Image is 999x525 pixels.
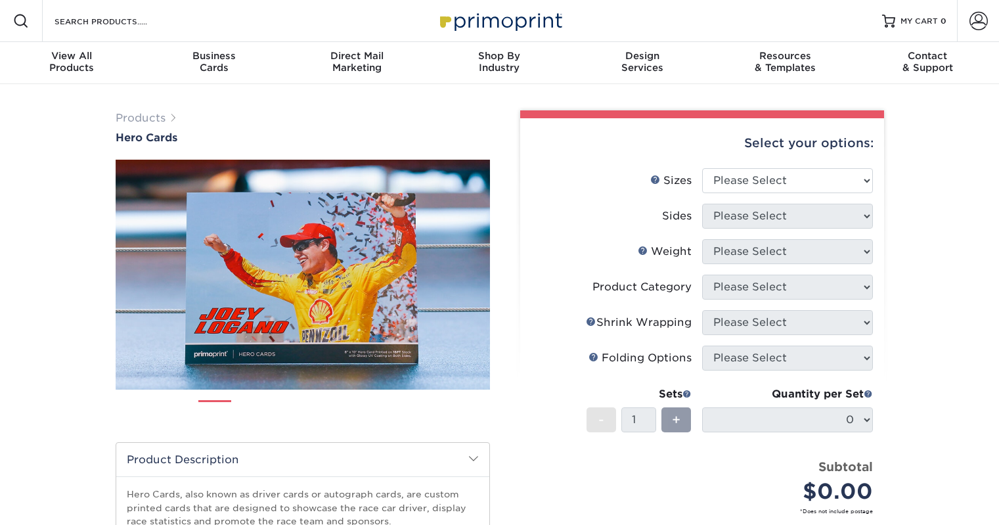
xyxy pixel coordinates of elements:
div: Folding Options [588,350,692,366]
a: DesignServices [571,42,713,84]
span: - [598,410,604,430]
div: Marketing [286,50,428,74]
a: Direct MailMarketing [286,42,428,84]
a: Hero Cards [116,131,490,144]
div: Industry [428,50,571,74]
div: Services [571,50,713,74]
img: Hero Cards 02 [242,395,275,428]
a: Shop ByIndustry [428,42,571,84]
div: Quantity per Set [702,386,873,402]
div: & Support [856,50,999,74]
h2: Product Description [116,443,489,476]
div: Weight [638,244,692,260]
strong: Subtotal [818,459,873,474]
div: Sizes [650,173,692,189]
img: Primoprint [434,7,566,35]
span: Resources [713,50,856,62]
div: Cards [143,50,285,74]
a: BusinessCards [143,42,285,84]
div: Sets [587,386,692,402]
span: Contact [856,50,999,62]
small: *Does not include postage [541,507,873,515]
div: Product Category [592,279,692,295]
input: SEARCH PRODUCTS..... [53,13,181,29]
span: Shop By [428,50,571,62]
img: Hero Cards 03 [286,395,319,428]
span: 0 [941,16,946,26]
img: Hero Cards 01 [116,157,490,392]
div: $0.00 [712,476,873,507]
div: Shrink Wrapping [586,315,692,331]
a: Contact& Support [856,42,999,84]
img: Hero Cards 04 [330,395,363,428]
div: Sides [662,208,692,224]
span: Business [143,50,285,62]
span: + [672,410,680,430]
a: Resources& Templates [713,42,856,84]
span: MY CART [900,16,938,27]
img: Hero Cards 05 [374,395,407,428]
div: & Templates [713,50,856,74]
span: Direct Mail [286,50,428,62]
div: Select your options: [531,118,874,168]
a: Products [116,112,166,124]
img: Hero Cards 01 [198,396,231,428]
span: Design [571,50,713,62]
